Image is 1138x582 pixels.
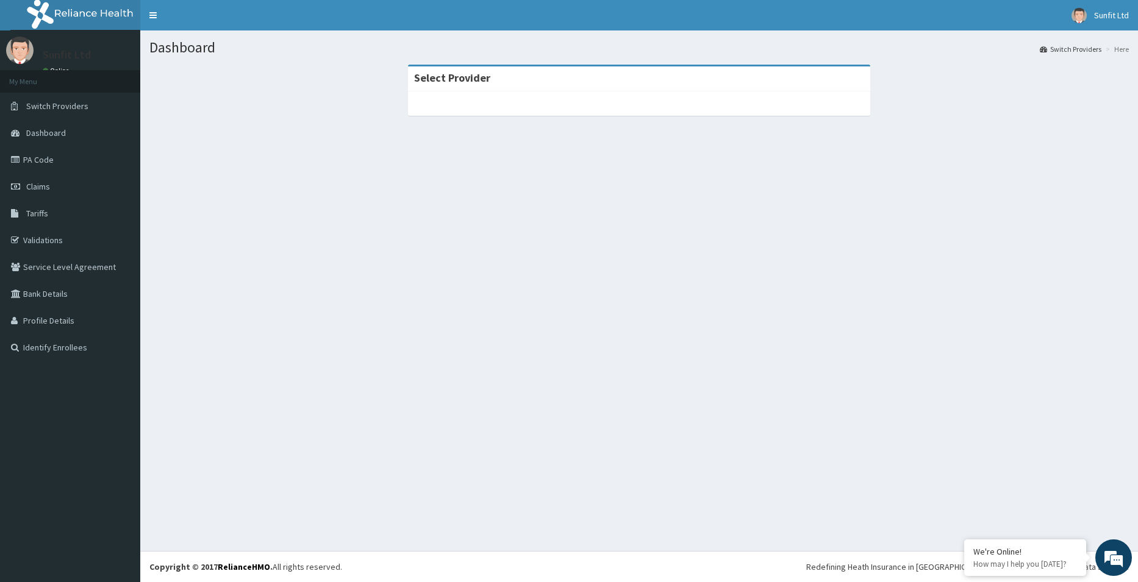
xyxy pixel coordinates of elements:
[26,181,50,192] span: Claims
[1094,10,1129,21] span: Sunfit Ltd
[43,49,91,60] p: Sunfit Ltd
[26,127,66,138] span: Dashboard
[1072,8,1087,23] img: User Image
[26,208,48,219] span: Tariffs
[140,551,1138,582] footer: All rights reserved.
[149,40,1129,55] h1: Dashboard
[43,66,72,75] a: Online
[806,561,1129,573] div: Redefining Heath Insurance in [GEOGRAPHIC_DATA] using Telemedicine and Data Science!
[973,559,1077,569] p: How may I help you today?
[200,6,229,35] div: Minimize live chat window
[71,154,168,277] span: We're online!
[149,561,273,572] strong: Copyright © 2017 .
[6,37,34,64] img: User Image
[26,101,88,112] span: Switch Providers
[1040,44,1101,54] a: Switch Providers
[1103,44,1129,54] li: Here
[218,561,270,572] a: RelianceHMO
[414,71,490,85] strong: Select Provider
[23,61,49,91] img: d_794563401_company_1708531726252_794563401
[973,546,1077,557] div: We're Online!
[63,68,205,84] div: Chat with us now
[6,333,232,375] textarea: Type your message and hit 'Enter'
